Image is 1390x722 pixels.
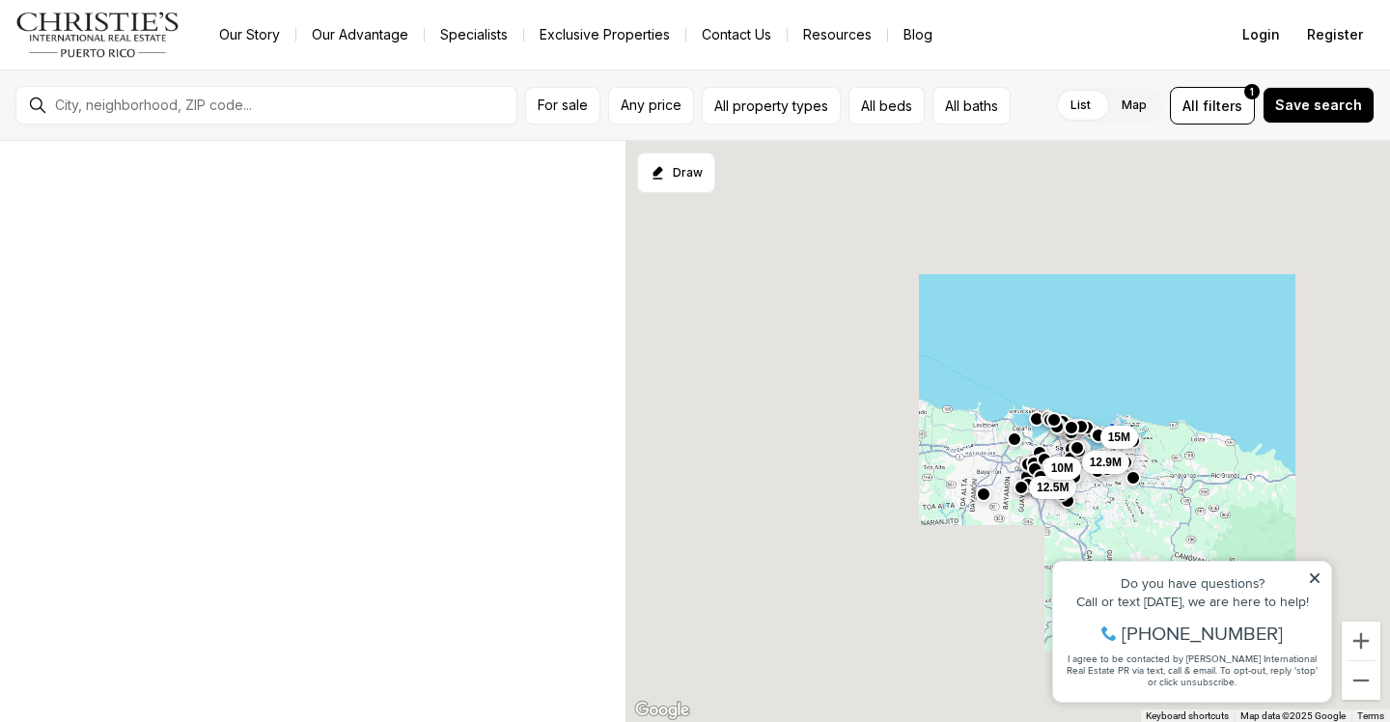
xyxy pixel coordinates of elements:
span: 1 [1250,84,1254,99]
a: Blog [888,21,948,48]
button: Allfilters1 [1170,87,1255,125]
span: All [1182,96,1199,116]
button: All beds [848,87,925,125]
a: Our Story [204,21,295,48]
button: 12.9M [1082,451,1129,474]
span: I agree to be contacted by [PERSON_NAME] International Real Estate PR via text, call & email. To ... [24,119,275,155]
span: Save search [1275,97,1362,113]
div: Do you have questions? [20,43,279,57]
span: 12.9M [1090,455,1122,470]
span: 12.5M [1037,479,1069,494]
img: logo [15,12,181,58]
button: Any price [608,87,694,125]
span: 15M [1108,429,1130,444]
span: filters [1203,96,1242,116]
a: Exclusive Properties [524,21,685,48]
a: Resources [788,21,887,48]
button: Contact Us [686,21,787,48]
div: Call or text [DATE], we are here to help! [20,62,279,75]
label: List [1055,88,1106,123]
span: Login [1242,27,1280,42]
span: [PHONE_NUMBER] [79,91,240,110]
button: Save search [1263,87,1375,124]
a: Specialists [425,21,523,48]
button: Register [1295,15,1375,54]
span: Any price [621,97,681,113]
button: 15M [1100,425,1138,448]
label: Map [1106,88,1162,123]
button: 12.5M [1029,475,1076,498]
button: For sale [525,87,600,125]
a: Terms (opens in new tab) [1357,710,1384,721]
button: All property types [702,87,841,125]
button: Login [1231,15,1292,54]
span: Map data ©2025 Google [1240,710,1346,721]
a: Our Advantage [296,21,424,48]
span: 10M [1051,459,1073,475]
button: Zoom out [1342,661,1380,700]
span: Register [1307,27,1363,42]
button: 10M [1043,456,1081,479]
button: Zoom in [1342,622,1380,660]
button: Start drawing [637,153,715,193]
span: For sale [538,97,588,113]
button: All baths [932,87,1011,125]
